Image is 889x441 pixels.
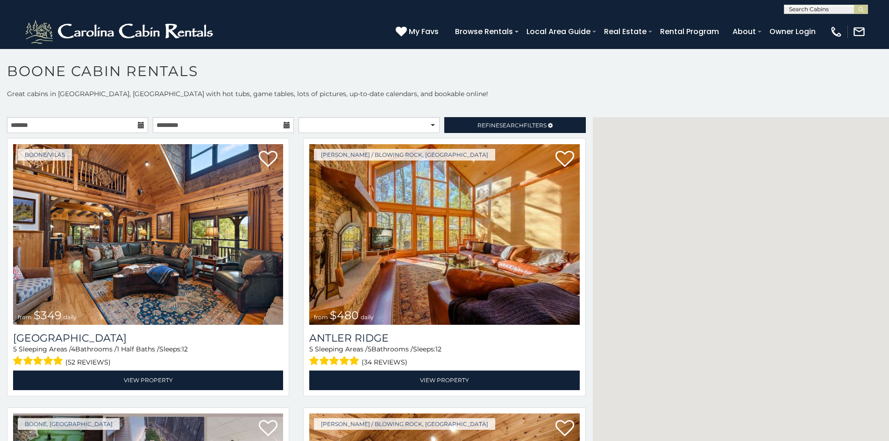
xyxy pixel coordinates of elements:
a: RefineSearchFilters [444,117,585,133]
a: [GEOGRAPHIC_DATA] [13,332,283,344]
a: Add to favorites [555,150,574,169]
a: Diamond Creek Lodge from $349 daily [13,144,283,325]
img: phone-regular-white.png [830,25,843,38]
a: View Property [13,371,283,390]
a: [PERSON_NAME] / Blowing Rock, [GEOGRAPHIC_DATA] [314,149,495,161]
span: $480 [330,308,359,322]
a: Boone/Vilas [18,149,72,161]
span: 12 [182,345,188,353]
span: 4 [71,345,75,353]
h3: Diamond Creek Lodge [13,332,283,344]
img: mail-regular-white.png [853,25,866,38]
a: Rental Program [655,23,724,40]
a: Browse Rentals [450,23,518,40]
span: 5 [309,345,313,353]
div: Sleeping Areas / Bathrooms / Sleeps: [13,344,283,368]
a: Boone, [GEOGRAPHIC_DATA] [18,418,120,430]
a: Antler Ridge [309,332,579,344]
span: daily [64,314,77,321]
a: Antler Ridge from $480 daily [309,144,579,325]
span: from [18,314,32,321]
a: Add to favorites [259,150,277,169]
span: daily [361,314,374,321]
img: White-1-2.png [23,18,217,46]
span: 12 [435,345,441,353]
span: (34 reviews) [362,356,407,368]
span: My Favs [409,26,439,37]
span: 5 [368,345,371,353]
span: $349 [34,308,62,322]
a: Local Area Guide [522,23,595,40]
img: Antler Ridge [309,144,579,325]
a: Real Estate [599,23,651,40]
span: 5 [13,345,17,353]
img: Diamond Creek Lodge [13,144,283,325]
a: View Property [309,371,579,390]
span: from [314,314,328,321]
span: Search [499,122,524,129]
a: My Favs [396,26,441,38]
a: Add to favorites [555,419,574,439]
span: (52 reviews) [65,356,111,368]
a: Owner Login [765,23,820,40]
a: [PERSON_NAME] / Blowing Rock, [GEOGRAPHIC_DATA] [314,418,495,430]
div: Sleeping Areas / Bathrooms / Sleeps: [309,344,579,368]
a: Add to favorites [259,419,277,439]
span: 1 Half Baths / [117,345,159,353]
span: Refine Filters [477,122,547,129]
a: About [728,23,761,40]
